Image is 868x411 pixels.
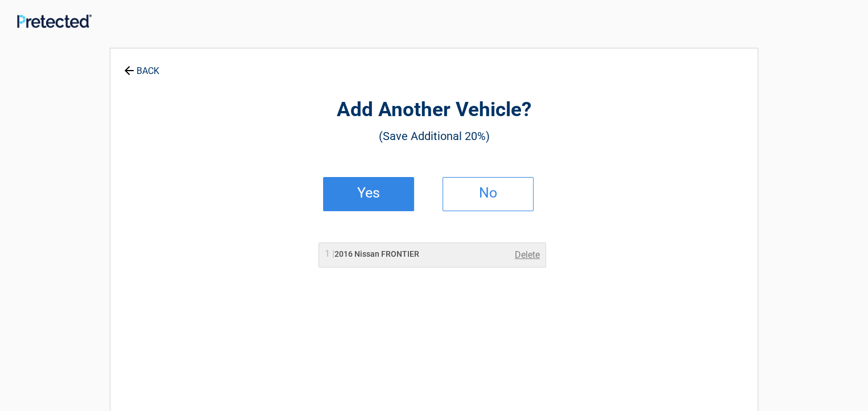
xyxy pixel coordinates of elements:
[325,248,419,260] h2: 2016 Nissan FRONTIER
[173,126,695,146] h3: (Save Additional 20%)
[173,97,695,124] h2: Add Another Vehicle?
[454,189,522,197] h2: No
[515,248,540,262] a: Delete
[325,248,334,259] span: 1 |
[335,189,402,197] h2: Yes
[122,56,162,76] a: BACK
[17,14,92,28] img: Main Logo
